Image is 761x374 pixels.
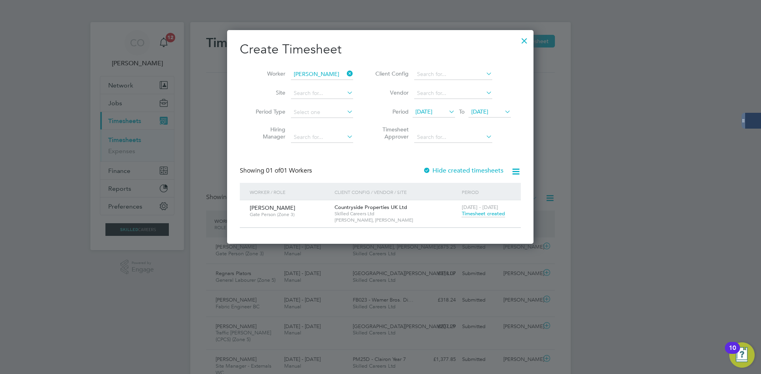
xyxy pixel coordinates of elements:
input: Select one [291,107,353,118]
div: Worker / Role [248,183,333,201]
div: Showing [240,167,314,175]
input: Search for... [414,88,492,99]
label: Hiring Manager [250,126,285,140]
label: Site [250,89,285,96]
span: Countryside Properties UK Ltd [335,204,407,211]
input: Search for... [414,69,492,80]
div: Client Config / Vendor / Site [333,183,460,201]
span: [PERSON_NAME] [250,204,295,211]
span: [DATE] [471,108,488,115]
label: Hide created timesheets [423,167,503,175]
label: Worker [250,70,285,77]
span: [DATE] [415,108,432,115]
span: [PERSON_NAME], [PERSON_NAME] [335,217,458,223]
span: [DATE] - [DATE] [462,204,498,211]
button: Open Resource Center, 10 new notifications [729,342,755,368]
span: Timesheet created [462,210,505,217]
label: Timesheet Approver [373,126,409,140]
span: Gate Person (Zone 3) [250,211,329,218]
label: Client Config [373,70,409,77]
span: Skilled Careers Ltd [335,211,458,217]
label: Vendor [373,89,409,96]
input: Search for... [291,132,353,143]
h2: Create Timesheet [240,41,521,58]
div: Period [460,183,513,201]
input: Search for... [291,69,353,80]
label: Period [373,108,409,115]
span: 01 of [266,167,280,175]
input: Search for... [291,88,353,99]
span: 01 Workers [266,167,312,175]
div: 10 [729,348,736,358]
span: To [457,106,467,117]
input: Search for... [414,132,492,143]
label: Period Type [250,108,285,115]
